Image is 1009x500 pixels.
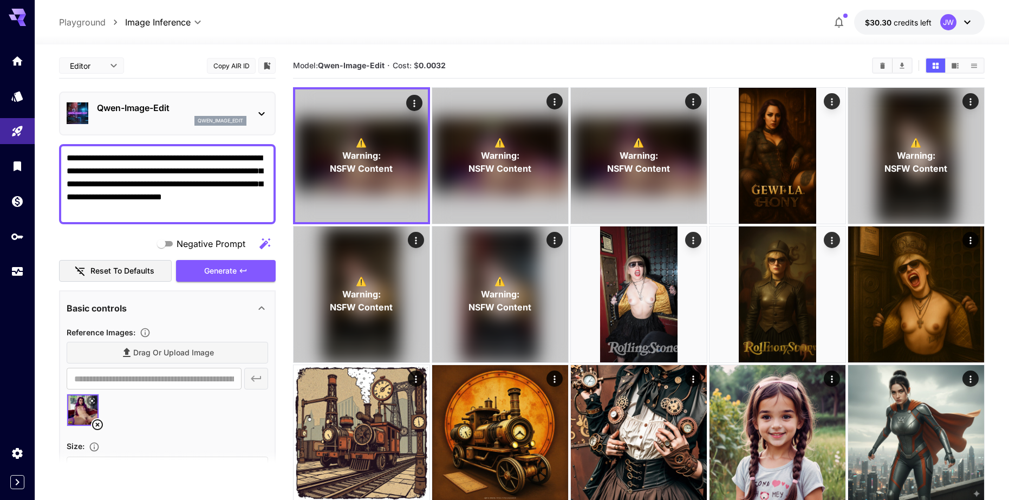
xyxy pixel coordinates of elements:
span: ⚠️ [494,275,505,288]
div: Actions [685,93,701,109]
div: $30.29662 [865,17,932,28]
div: Models [11,89,24,103]
span: NSFW Content [330,301,393,314]
div: Qwen-Image-Editqwen_image_edit [67,97,268,130]
div: Actions [408,232,424,248]
span: ⚠️ [356,275,367,288]
div: Usage [11,265,24,278]
span: Cost: $ [393,61,446,70]
div: Actions [685,371,701,387]
span: $30.30 [865,18,894,27]
div: Wallet [11,194,24,208]
span: Size : [67,441,84,451]
div: Show media in grid viewShow media in video viewShow media in list view [925,57,985,74]
button: Upload a reference image to guide the result. This is needed for Image-to-Image or Inpainting. Su... [135,327,155,338]
div: Library [11,159,24,173]
div: Playground [11,125,24,138]
div: Actions [824,232,840,248]
button: Clear All [873,59,892,73]
img: Z [709,88,845,224]
span: ⚠️ [633,136,644,149]
p: Qwen-Image-Edit [97,101,246,114]
button: Show media in list view [965,59,984,73]
button: Copy AIR ID [207,58,256,74]
span: NSFW Content [330,162,393,175]
div: Actions [546,232,563,248]
span: Warning: [481,288,519,301]
div: JW [940,14,956,30]
div: Actions [546,93,563,109]
span: Warning: [342,288,381,301]
button: Expand sidebar [10,475,24,489]
button: Add to library [262,59,272,72]
button: Adjust the dimensions of the generated image by specifying its width and height in pixels, or sel... [84,441,104,452]
span: Generate [204,264,237,278]
span: Warning: [342,149,381,162]
button: Reset to defaults [59,260,172,282]
a: Playground [59,16,106,29]
span: credits left [894,18,932,27]
button: Generate [176,260,276,282]
span: Warning: [481,149,519,162]
span: Warning: [620,149,658,162]
img: 2Q== [848,226,984,362]
span: ⚠️ [494,136,505,149]
span: NSFW Content [885,162,948,175]
b: Qwen-Image-Edit [318,61,385,70]
b: 0.0032 [419,61,446,70]
span: Image Inference [125,16,191,29]
div: Actions [962,371,979,387]
div: Clear AllDownload All [872,57,913,74]
span: NSFW Content [468,301,531,314]
span: Negative Prompt [177,237,245,250]
span: Warning: [897,149,935,162]
span: Editor [70,60,103,72]
span: ⚠️ [911,136,922,149]
div: Actions [408,371,424,387]
p: Basic controls [67,302,127,315]
div: Actions [406,95,422,111]
nav: breadcrumb [59,16,125,29]
img: Z [571,226,707,362]
span: NSFW Content [607,162,670,175]
div: Settings [11,446,24,460]
div: Actions [824,93,840,109]
span: ⚠️ [356,136,367,149]
div: Basic controls [67,295,268,321]
button: Download All [893,59,912,73]
p: · [387,59,390,72]
span: Model: [293,61,385,70]
div: Actions [962,232,979,248]
img: 9k= [709,226,845,362]
div: Actions [824,371,840,387]
div: Home [11,54,24,68]
div: Actions [546,371,563,387]
button: Show media in video view [946,59,965,73]
button: $30.29662JW [854,10,985,35]
div: Actions [685,232,701,248]
div: API Keys [11,230,24,243]
span: NSFW Content [468,162,531,175]
div: Actions [962,93,979,109]
button: Show media in grid view [926,59,945,73]
span: Reference Images : [67,328,135,337]
p: qwen_image_edit [198,117,243,125]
